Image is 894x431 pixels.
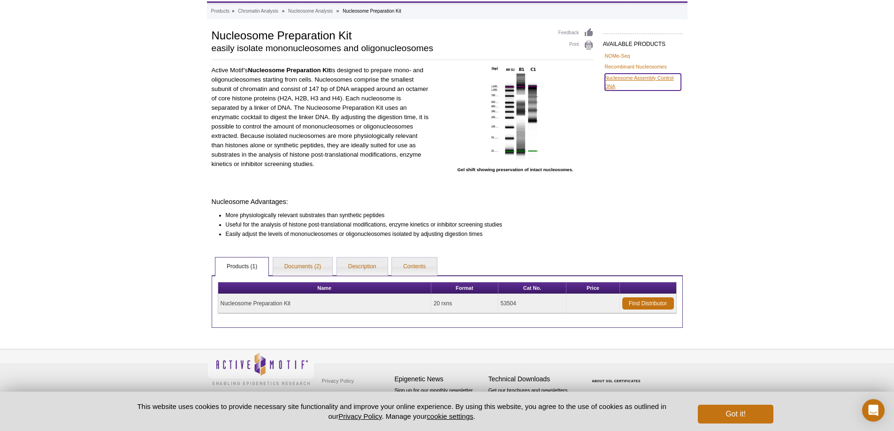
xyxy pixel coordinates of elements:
li: More physiologically relevant substrates than synthetic peptides [226,211,585,220]
button: cookie settings [427,412,473,420]
li: » [336,8,339,14]
a: Recombinant Nucleosomes [605,62,667,71]
strong: Gel shift showing preservation of intact nucleosomes. [458,167,573,172]
strong: Nucleosome Preparation Kit [248,67,331,74]
a: Products (1) [215,257,268,276]
a: Description [337,257,388,276]
div: Open Intercom Messenger [862,399,885,422]
h4: Nucleosome Advantages: [212,197,594,206]
li: » [232,8,235,14]
a: Feedback [558,28,594,38]
td: 53504 [498,294,567,313]
a: Products [211,7,229,15]
h4: Epigenetic News [395,375,484,383]
a: Nucleosome Assembly Control DNA [605,74,681,91]
h4: Technical Downloads [489,375,578,383]
a: Chromatin Analysis [238,7,278,15]
a: Nucleosome Analysis [288,7,333,15]
img: Active Motif, [207,349,315,387]
p: This website uses cookies to provide necessary site functionality and improve your online experie... [121,401,683,421]
table: Click to Verify - This site chose Symantec SSL for secure e-commerce and confidential communicati... [582,366,653,386]
button: Got it! [698,405,773,423]
td: Nucleosome Preparation Kit [218,294,431,313]
a: Privacy Policy [320,374,356,388]
img: Nucleosome Preparation Kit preserves intact nucleosomes. [487,66,544,159]
p: Sign up for our monthly newsletter highlighting recent publications in the field of epigenetics. [395,386,484,418]
th: Price [566,282,619,294]
a: Print [558,40,594,51]
th: Format [431,282,498,294]
a: Terms & Conditions [320,388,369,402]
td: 20 rxns [431,294,498,313]
p: Get our brochures and newsletters, or request them by mail. [489,386,578,410]
p: Active Motif’s is designed to prepare mono- and oligonucleosomes starting from cells. Nucleosomes... [212,66,430,169]
a: Contents [392,257,437,276]
th: Cat No. [498,282,567,294]
a: NOMe-Seq [605,52,630,60]
li: Nucleosome Preparation Kit [343,8,401,14]
th: Name [218,282,431,294]
li: » [282,8,285,14]
li: Useful for the analysis of histone post-translational modifications, enzyme kinetics or inhibitor... [226,220,585,229]
h2: AVAILABLE PRODUCTS [603,33,683,50]
a: Find Distributor [622,297,674,310]
a: ABOUT SSL CERTIFICATES [592,379,641,383]
li: Easily adjust the levels of mononucleosomes or oligonucleosomes isolated by adjusting digestion t... [226,229,585,239]
h1: Nucleosome Preparation Kit [212,28,549,42]
a: Privacy Policy [338,412,382,420]
a: Documents (2) [273,257,333,276]
h2: easily isolate mononucleosomes and oligonucleosomes [212,44,549,53]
